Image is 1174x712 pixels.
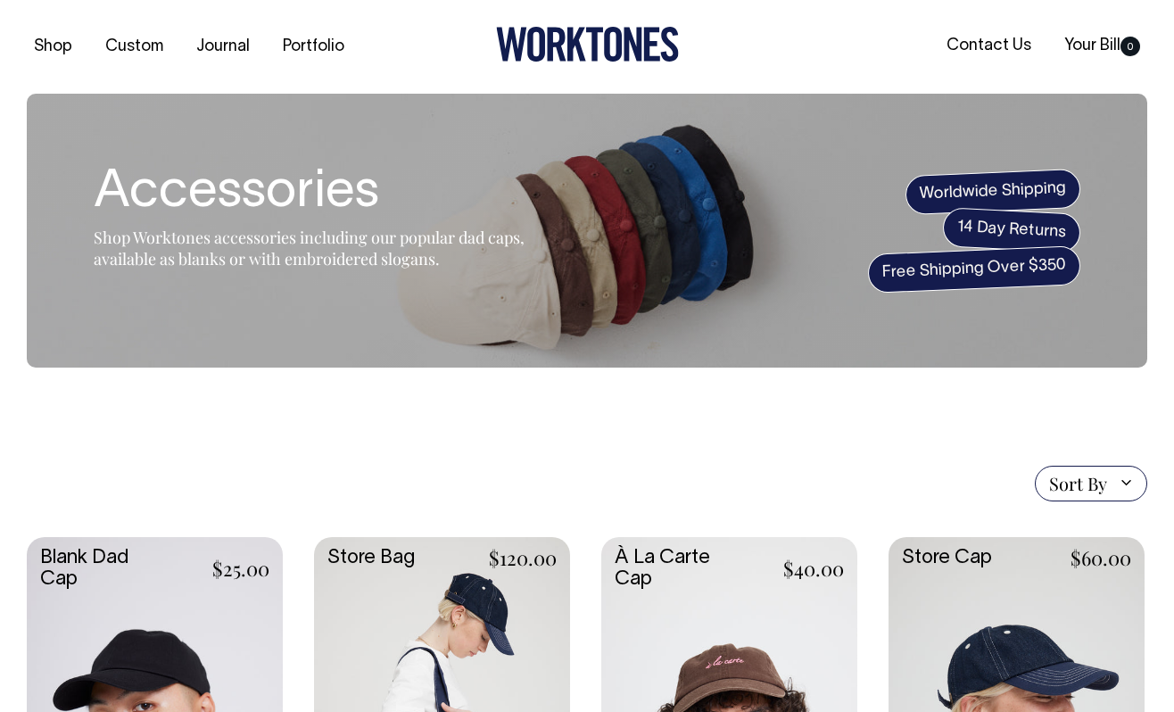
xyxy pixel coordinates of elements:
span: 0 [1120,37,1140,56]
a: Your Bill0 [1057,31,1147,61]
span: Sort By [1049,473,1107,494]
span: Free Shipping Over $350 [867,245,1081,294]
a: Journal [189,32,257,62]
a: Custom [98,32,170,62]
h1: Accessories [94,165,540,222]
span: Worldwide Shipping [905,168,1081,214]
span: 14 Day Returns [942,207,1081,253]
a: Shop [27,32,79,62]
a: Contact Us [939,31,1038,61]
a: Portfolio [276,32,351,62]
span: Shop Worktones accessories including our popular dad caps, available as blanks or with embroidere... [94,227,525,269]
